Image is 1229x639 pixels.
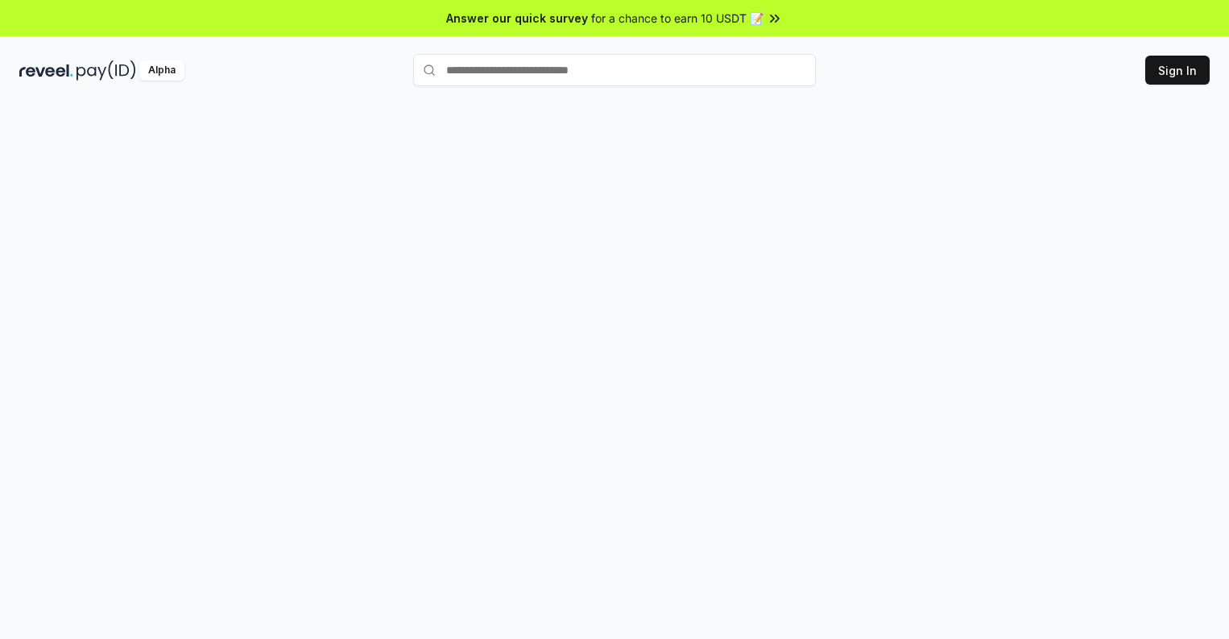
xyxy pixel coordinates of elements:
[77,60,136,81] img: pay_id
[1145,56,1210,85] button: Sign In
[139,60,184,81] div: Alpha
[591,10,763,27] span: for a chance to earn 10 USDT 📝
[446,10,588,27] span: Answer our quick survey
[19,60,73,81] img: reveel_dark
